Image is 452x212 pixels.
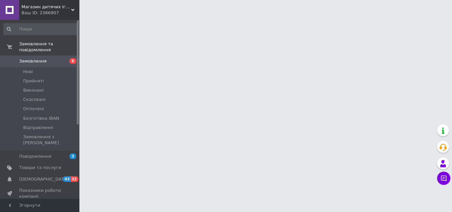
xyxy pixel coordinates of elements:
div: Ваш ID: 2366907 [22,10,79,16]
input: Пошук [3,23,78,35]
span: Оплачені [23,106,44,112]
span: Товари та послуги [19,165,61,171]
span: Відправленні [23,125,53,131]
span: 43 [63,176,70,182]
span: Безготівка IBAN [23,115,59,121]
span: Скасовані [23,97,46,103]
button: Чат з покупцем [437,172,450,185]
span: Магазин дитячих іграшок Anna-Toys [22,4,71,10]
span: Замовлення з [PERSON_NAME] [23,134,77,146]
span: Замовлення та повідомлення [19,41,79,53]
span: Повідомлення [19,153,51,159]
span: Прийняті [23,78,44,84]
span: [DEMOGRAPHIC_DATA] [19,176,68,182]
span: Нові [23,69,33,75]
span: 3 [69,153,76,159]
span: 32 [70,176,78,182]
span: 6 [69,58,76,64]
span: Показники роботи компанії [19,188,61,199]
span: Замовлення [19,58,47,64]
span: Виконані [23,87,44,93]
